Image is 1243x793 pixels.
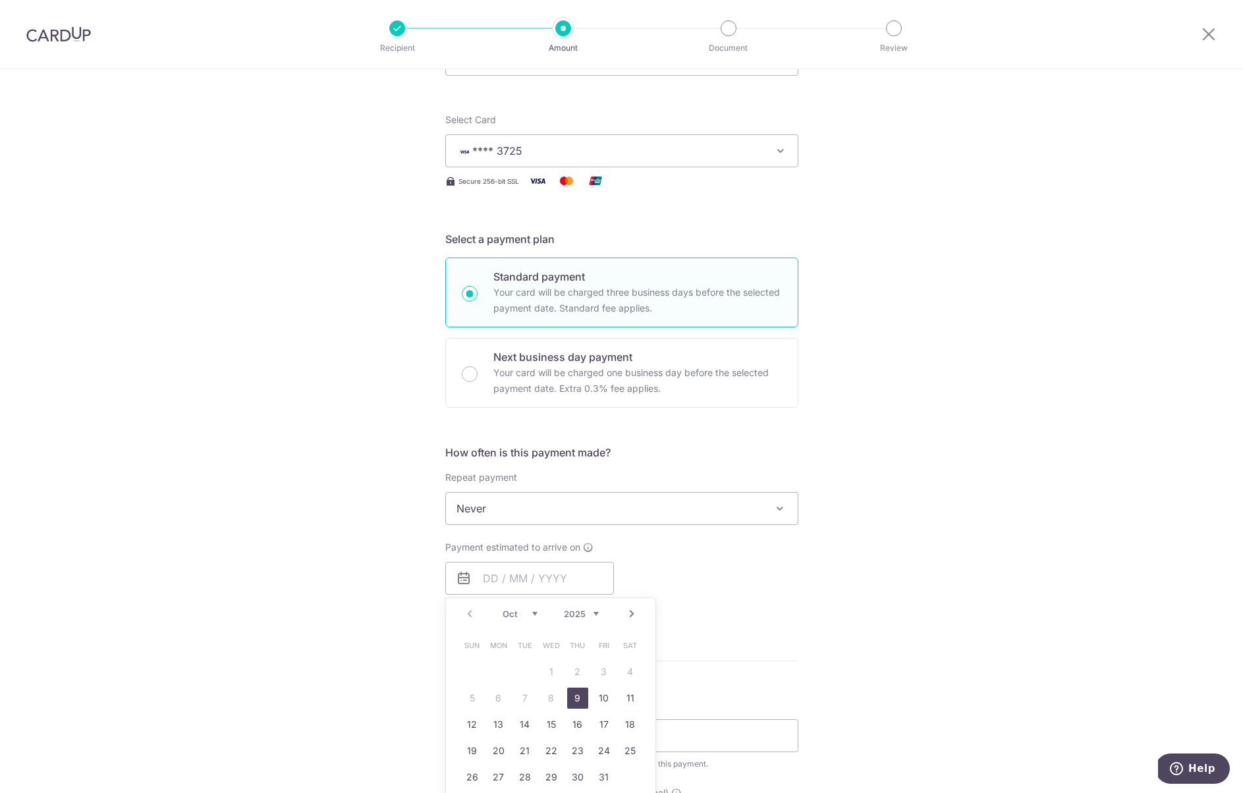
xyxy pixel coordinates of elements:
a: Next [624,606,640,622]
h5: How often is this payment made? [445,445,798,460]
p: Your card will be charged one business day before the selected payment date. Extra 0.3% fee applies. [493,365,782,396]
span: Sunday [462,635,483,656]
h5: Select a payment plan [445,231,798,247]
a: 26 [462,767,483,788]
span: translation missing: en.payables.payment_networks.credit_card.summary.labels.select_card [445,114,496,125]
a: 13 [488,714,509,735]
a: 31 [594,767,615,788]
a: 21 [514,740,536,761]
a: 28 [514,767,536,788]
span: Tuesday [514,635,536,656]
img: Mastercard [553,173,580,189]
img: Union Pay [582,173,609,189]
p: Your card will be charged three business days before the selected payment date. Standard fee appl... [493,285,782,316]
span: Friday [594,635,615,656]
a: 30 [567,767,588,788]
a: 18 [620,714,641,735]
p: Review [845,41,943,55]
span: Never [446,493,798,524]
img: VISA [456,147,472,156]
img: CardUp [26,26,91,42]
a: 23 [567,740,588,761]
a: 22 [541,740,562,761]
p: Document [680,41,777,55]
a: 9 [567,688,588,709]
label: Repeat payment [445,471,517,484]
p: Recipient [348,41,446,55]
span: Payment estimated to arrive on [445,541,580,554]
img: Visa [524,173,551,189]
a: 14 [514,714,536,735]
span: Never [445,492,798,525]
span: Secure 256-bit SSL [458,176,519,186]
a: 16 [567,714,588,735]
p: Standard payment [493,269,782,285]
iframe: Opens a widget where you can find more information [1158,753,1230,786]
a: 12 [462,714,483,735]
a: 27 [488,767,509,788]
span: Wednesday [541,635,562,656]
a: 24 [594,740,615,761]
a: 19 [462,740,483,761]
span: Thursday [567,635,588,656]
a: 25 [620,740,641,761]
p: Amount [514,41,612,55]
input: DD / MM / YYYY [445,562,614,595]
a: 29 [541,767,562,788]
a: 20 [488,740,509,761]
a: 17 [594,714,615,735]
a: 15 [541,714,562,735]
p: Next business day payment [493,349,782,365]
span: Monday [488,635,509,656]
span: Saturday [620,635,641,656]
a: 11 [620,688,641,709]
a: 10 [594,688,615,709]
